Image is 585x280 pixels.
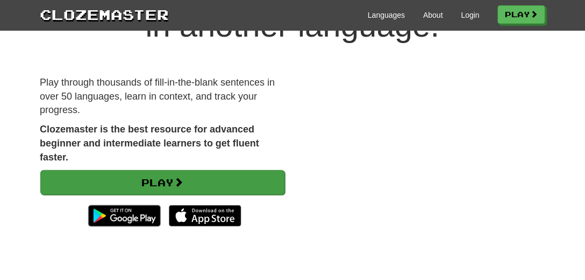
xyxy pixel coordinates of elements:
[368,10,405,20] a: Languages
[40,124,259,162] strong: Clozemaster is the best resource for advanced beginner and intermediate learners to get fluent fa...
[40,170,285,195] a: Play
[461,10,480,20] a: Login
[83,200,166,232] img: Get it on Google Play
[40,4,169,24] a: Clozemaster
[169,205,241,227] img: Download_on_the_App_Store_Badge_US-UK_135x40-25178aeef6eb6b83b96f5f2d004eda3bffbb37122de64afbaef7...
[40,76,284,117] p: Play through thousands of fill-in-the-blank sentences in over 50 languages, learn in context, and...
[423,10,443,20] a: About
[498,5,545,24] a: Play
